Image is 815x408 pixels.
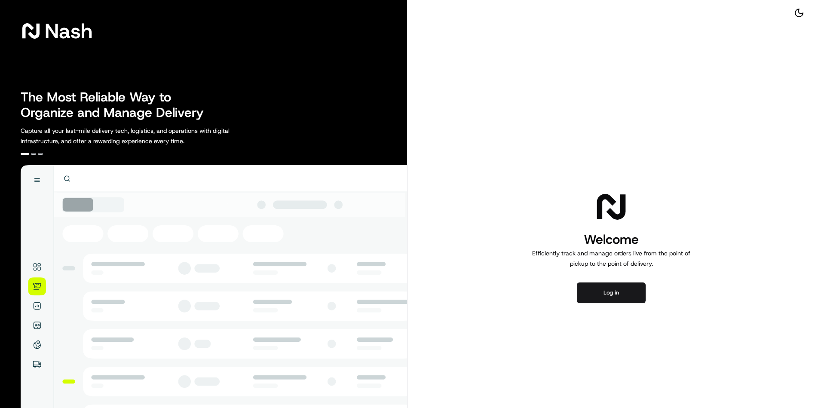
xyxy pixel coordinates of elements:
span: Nash [45,22,92,40]
p: Capture all your last-mile delivery tech, logistics, and operations with digital infrastructure, ... [21,126,268,146]
h1: Welcome [529,231,694,248]
button: Log in [577,282,646,303]
p: Efficiently track and manage orders live from the point of pickup to the point of delivery. [529,248,694,269]
h2: The Most Reliable Way to Organize and Manage Delivery [21,89,213,120]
